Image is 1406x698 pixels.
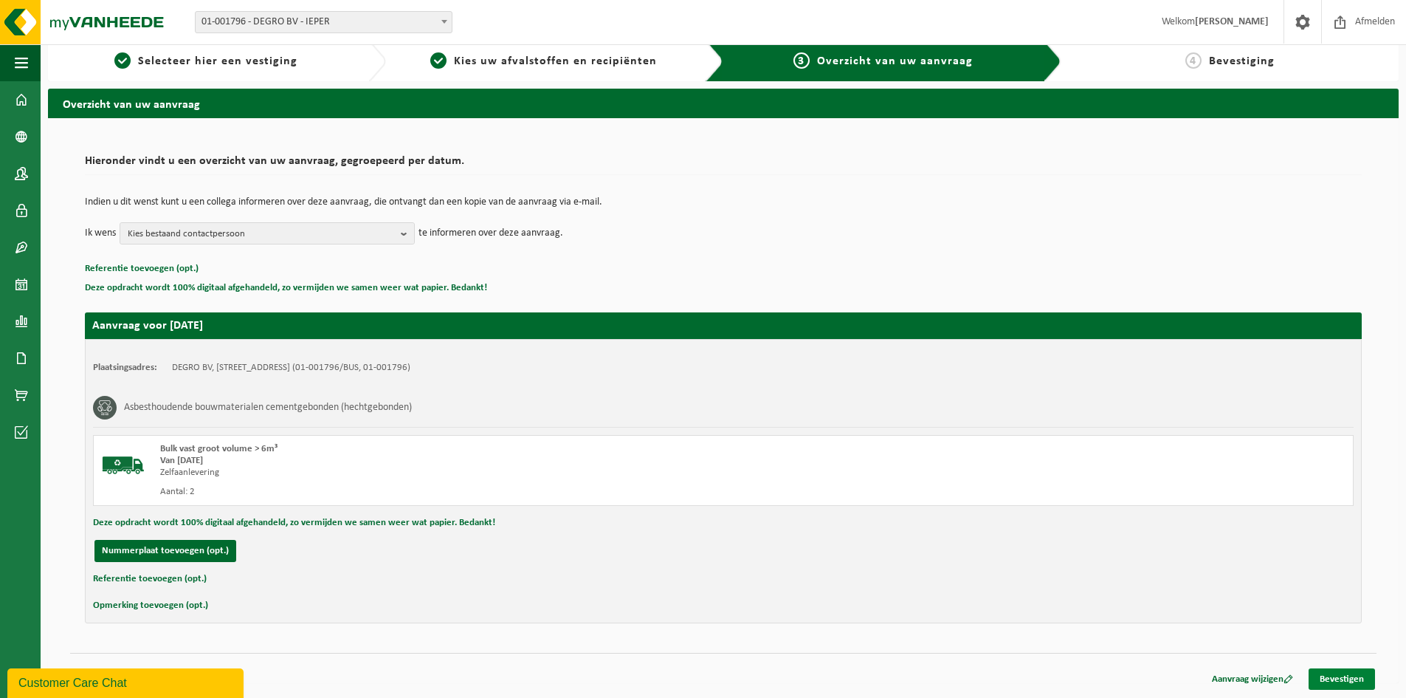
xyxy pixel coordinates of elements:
p: Ik wens [85,222,116,244]
a: Aanvraag wijzigen [1201,668,1304,690]
strong: Plaatsingsadres: [93,363,157,372]
span: 01-001796 - DEGRO BV - IEPER [196,12,452,32]
td: DEGRO BV, [STREET_ADDRESS] (01-001796/BUS, 01-001796) [172,362,410,374]
h2: Overzicht van uw aanvraag [48,89,1399,117]
p: Indien u dit wenst kunt u een collega informeren over deze aanvraag, die ontvangt dan een kopie v... [85,197,1362,208]
span: Kies bestaand contactpersoon [128,223,395,245]
iframe: chat widget [7,666,247,698]
strong: Aanvraag voor [DATE] [92,320,203,332]
span: 2 [430,52,447,69]
span: Bulk vast groot volume > 6m³ [160,444,278,454]
span: Bevestiging [1209,55,1275,67]
button: Referentie toevoegen (opt.) [85,259,199,278]
a: Bevestigen [1309,668,1375,690]
span: 1 [114,52,131,69]
span: 3 [793,52,810,69]
button: Nummerplaat toevoegen (opt.) [94,540,236,562]
strong: Van [DATE] [160,456,203,465]
h2: Hieronder vindt u een overzicht van uw aanvraag, gegroepeerd per datum. [85,155,1362,175]
a: 2Kies uw afvalstoffen en recipiënten [393,52,695,70]
button: Kies bestaand contactpersoon [120,222,415,244]
div: Aantal: 2 [160,486,782,498]
span: 4 [1185,52,1202,69]
button: Referentie toevoegen (opt.) [93,569,207,589]
span: Overzicht van uw aanvraag [817,55,973,67]
span: Kies uw afvalstoffen en recipiënten [454,55,657,67]
h3: Asbesthoudende bouwmaterialen cementgebonden (hechtgebonden) [124,396,412,420]
img: BL-SO-LV.png [101,443,145,487]
button: Opmerking toevoegen (opt.) [93,596,208,615]
span: 01-001796 - DEGRO BV - IEPER [195,11,452,33]
button: Deze opdracht wordt 100% digitaal afgehandeld, zo vermijden we samen weer wat papier. Bedankt! [85,278,487,298]
button: Deze opdracht wordt 100% digitaal afgehandeld, zo vermijden we samen weer wat papier. Bedankt! [93,513,495,533]
a: 1Selecteer hier een vestiging [55,52,356,70]
p: te informeren over deze aanvraag. [418,222,563,244]
span: Selecteer hier een vestiging [138,55,297,67]
div: Zelfaanlevering [160,467,782,479]
strong: [PERSON_NAME] [1195,16,1269,27]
